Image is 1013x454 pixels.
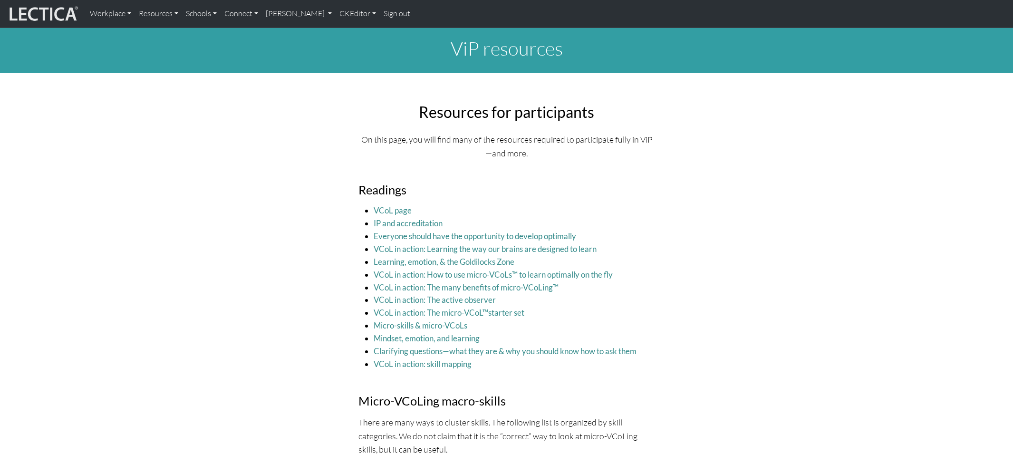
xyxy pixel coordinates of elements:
[221,4,262,24] a: Connect
[374,359,472,369] a: VCoL in action: skill mapping
[374,205,412,215] a: VCoL page
[374,346,637,356] a: Clarifying questions—what they are & why you should know how to ask them
[374,244,597,254] a: VCoL in action: Learning the way our brains are designed to learn
[553,282,559,292] a: ™
[182,4,221,24] a: Schools
[374,231,576,241] a: Everyone should have the opportunity to develop optimally
[374,218,443,228] a: IP and accreditation
[374,270,613,280] a: VCoL in action: How to use micro-VCoLs™ to learn optimally on the fly
[374,320,467,330] a: Micro-skills & micro-VCoLs
[336,4,380,24] a: CKEditor
[358,103,655,121] h2: Resources for participants
[482,308,488,318] a: ™
[358,183,655,197] h3: Readings
[374,257,514,267] a: Learning, emotion, & the Goldilocks Zone
[7,5,78,23] img: lecticalive
[374,295,496,305] a: VCoL in action: The active observer
[86,4,135,24] a: Workplace
[358,394,655,408] h3: Micro-VCoLing macro-skills
[135,4,182,24] a: Resources
[380,4,414,24] a: Sign out
[488,308,524,318] a: starter set
[199,37,815,60] h1: ViP resources
[374,308,482,318] a: VCoL in action: The micro-VCoL
[358,133,655,159] p: On this page, you will find many of the resources required to participate fully in ViP—and more.
[374,282,553,292] a: VCoL in action: The many benefits of micro-VCoLing
[262,4,336,24] a: [PERSON_NAME]
[374,333,480,343] a: Mindset, emotion, and learning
